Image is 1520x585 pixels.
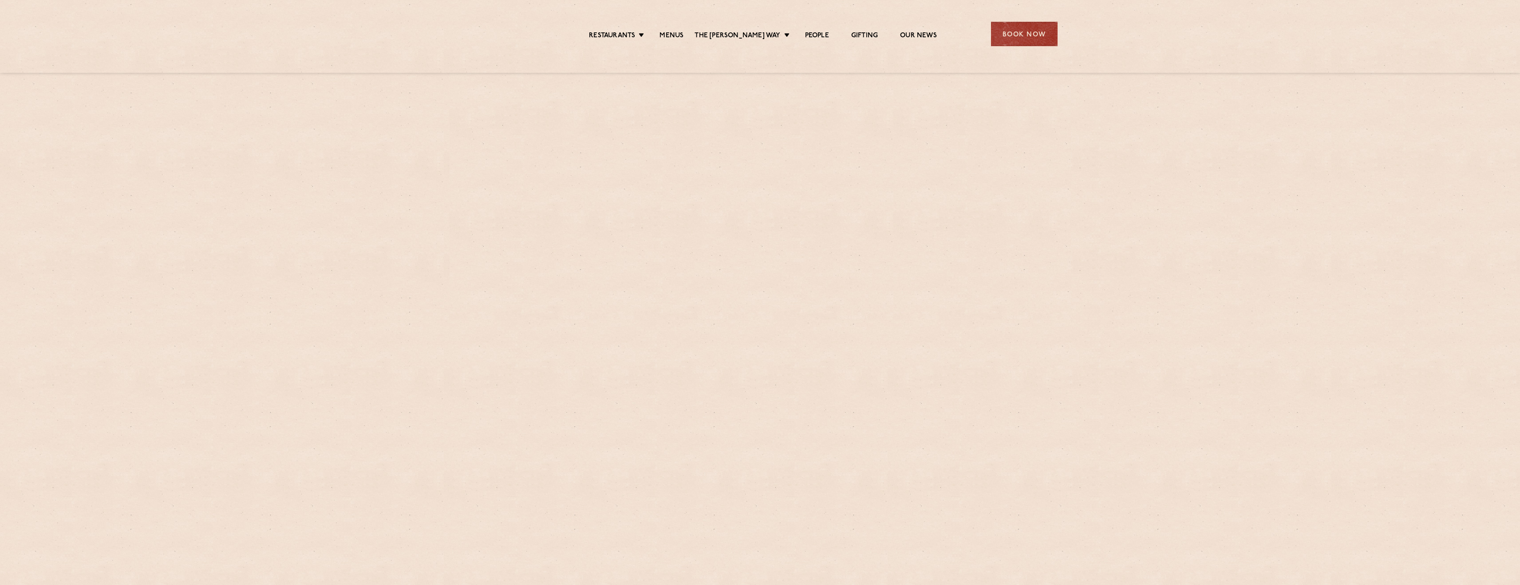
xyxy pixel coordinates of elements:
a: People [805,32,829,41]
a: Our News [900,32,937,41]
img: svg%3E [463,8,540,59]
a: Gifting [851,32,878,41]
a: Menus [659,32,683,41]
div: Book Now [991,22,1058,46]
a: Restaurants [589,32,635,41]
a: The [PERSON_NAME] Way [695,32,780,41]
